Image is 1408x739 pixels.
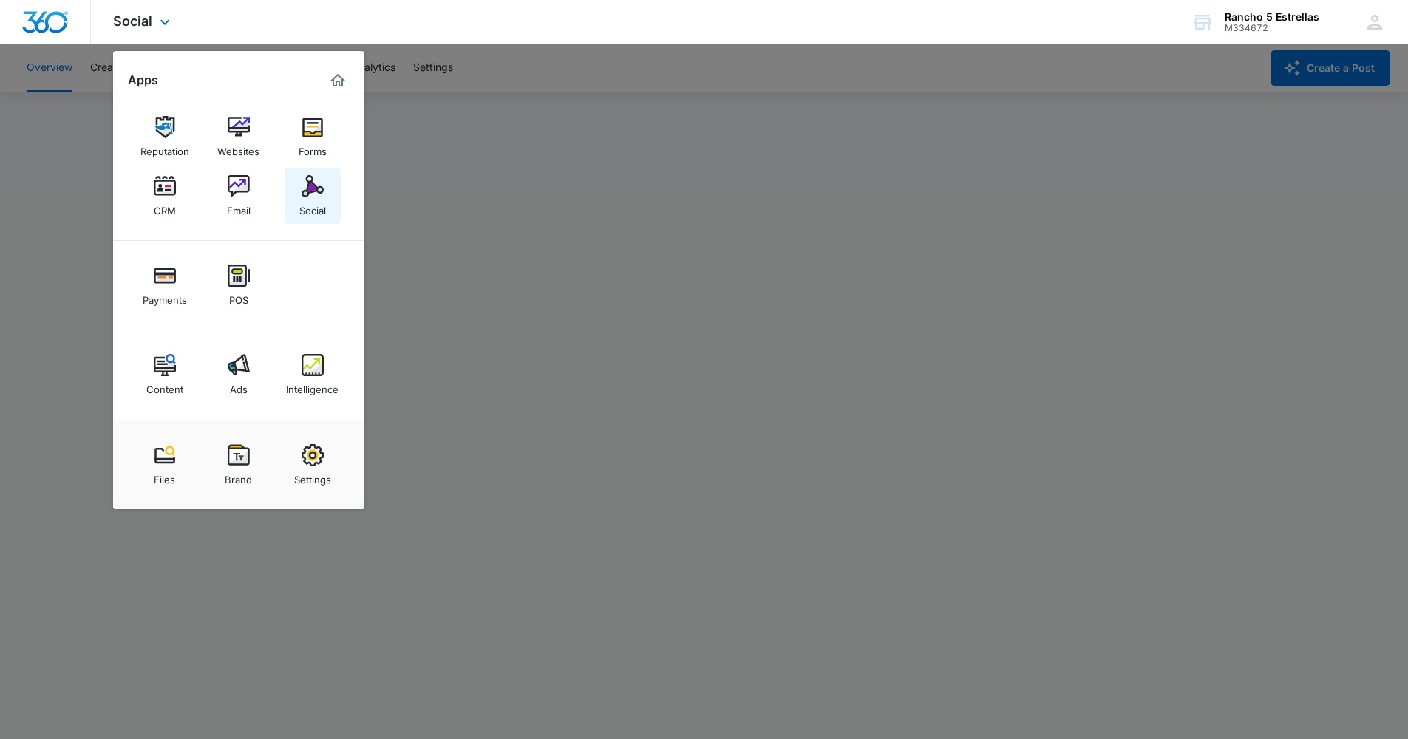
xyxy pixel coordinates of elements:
[285,437,341,493] a: Settings
[285,168,341,224] a: Social
[211,437,267,493] a: Brand
[225,466,252,486] div: Brand
[294,466,331,486] div: Settings
[229,287,248,306] div: POS
[146,376,183,395] div: Content
[285,109,341,165] a: Forms
[128,73,158,87] h2: Apps
[113,13,152,29] span: Social
[217,138,259,157] div: Websites
[227,197,251,217] div: Email
[299,138,327,157] div: Forms
[211,347,267,403] a: Ads
[154,466,175,486] div: Files
[137,168,193,224] a: CRM
[230,376,248,395] div: Ads
[326,69,350,92] a: Marketing 360® Dashboard
[286,376,339,395] div: Intelligence
[137,257,193,313] a: Payments
[137,109,193,165] a: Reputation
[211,168,267,224] a: Email
[285,347,341,403] a: Intelligence
[211,257,267,313] a: POS
[137,347,193,403] a: Content
[1225,11,1319,23] div: account name
[143,287,187,306] div: Payments
[154,197,176,217] div: CRM
[140,138,189,157] div: Reputation
[211,109,267,165] a: Websites
[299,197,326,217] div: Social
[137,437,193,493] a: Files
[1225,23,1319,33] div: account id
